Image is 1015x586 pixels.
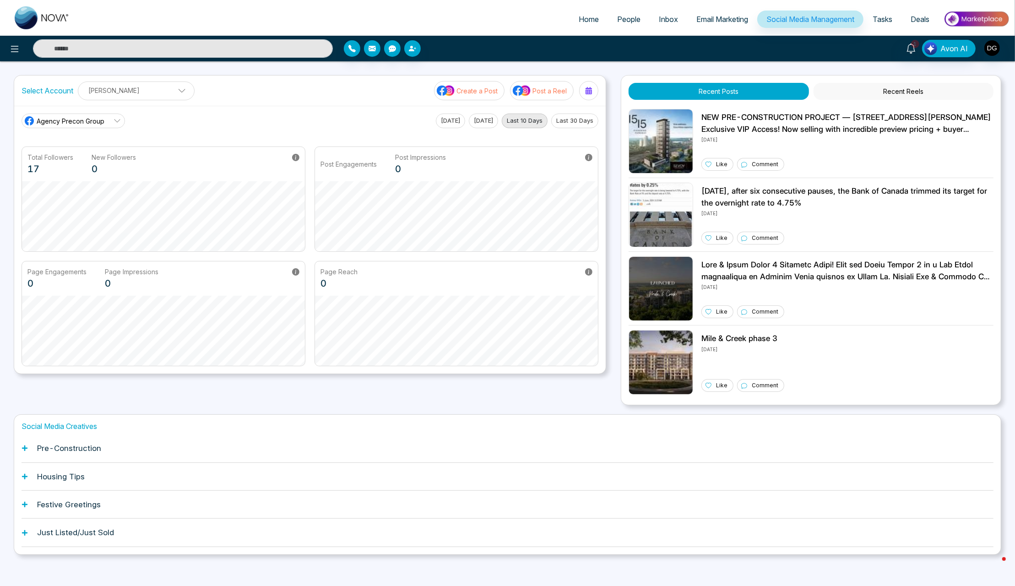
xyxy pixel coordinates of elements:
[570,11,608,28] a: Home
[873,15,892,24] span: Tasks
[922,40,976,57] button: Avon AI
[617,15,640,24] span: People
[701,345,784,353] p: [DATE]
[629,183,693,247] img: Unable to load img.
[814,83,993,100] button: Recent Reels
[984,555,1006,577] iframe: Intercom live chat
[701,209,993,217] p: [DATE]
[701,112,993,135] p: NEW PRE-CONSTRUCTION PROJECT — [STREET_ADDRESS][PERSON_NAME] Exclusive VIP Access! Now selling wi...
[757,11,863,28] a: Social Media Management
[863,11,901,28] a: Tasks
[510,81,574,100] button: social-media-iconPost a Reel
[15,6,70,29] img: Nova CRM Logo
[105,277,158,290] p: 0
[92,152,136,162] p: New Followers
[37,500,101,509] h1: Festive Greetings
[456,86,498,96] p: Create a Post
[92,162,136,176] p: 0
[513,85,531,97] img: social-media-icon
[437,85,455,97] img: social-media-icon
[27,277,87,290] p: 0
[900,40,922,56] a: 1
[701,135,993,143] p: [DATE]
[716,160,727,168] p: Like
[659,15,678,24] span: Inbox
[650,11,687,28] a: Inbox
[579,15,599,24] span: Home
[532,86,567,96] p: Post a Reel
[924,42,937,55] img: Lead Flow
[608,11,650,28] a: People
[701,282,993,291] p: [DATE]
[436,114,465,128] button: [DATE]
[984,40,1000,56] img: User Avatar
[395,162,446,176] p: 0
[943,9,1010,29] img: Market-place.gif
[27,267,87,277] p: Page Engagements
[940,43,968,54] span: Avon AI
[469,114,498,128] button: [DATE]
[502,114,548,128] button: Last 10 Days
[766,15,854,24] span: Social Media Management
[629,330,693,395] img: Unable to load img.
[434,81,505,100] button: social-media-iconCreate a Post
[701,333,784,345] p: Mile & Creek phase 3
[901,11,939,28] a: Deals
[27,152,73,162] p: Total Followers
[629,109,693,174] img: Unable to load img.
[22,85,73,96] label: Select Account
[320,159,377,169] p: Post Engagements
[696,15,748,24] span: Email Marketing
[395,152,446,162] p: Post Impressions
[37,444,101,453] h1: Pre-Construction
[687,11,757,28] a: Email Marketing
[911,15,929,24] span: Deals
[752,160,778,168] p: Comment
[320,267,358,277] p: Page Reach
[716,234,727,242] p: Like
[629,256,693,321] img: Unable to load img.
[551,114,598,128] button: Last 30 Days
[752,308,778,316] p: Comment
[37,472,85,481] h1: Housing Tips
[716,381,727,390] p: Like
[752,234,778,242] p: Comment
[629,83,809,100] button: Recent Posts
[320,277,358,290] p: 0
[84,83,189,98] p: [PERSON_NAME]
[701,185,993,209] p: [DATE], after six consecutive pauses, the Bank of Canada trimmed its target for the overnight rat...
[37,528,114,537] h1: Just Listed/Just Sold
[716,308,727,316] p: Like
[911,40,919,48] span: 1
[752,381,778,390] p: Comment
[105,267,158,277] p: Page Impressions
[701,259,993,282] p: Lore & Ipsum Dolor 4 Sitametc Adipi! Elit sed Doeiu Tempor 2 in u Lab Etdol magnaaliqua en Admini...
[27,162,73,176] p: 17
[37,116,104,126] span: Agency Precon Group
[22,422,993,431] h1: Social Media Creatives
